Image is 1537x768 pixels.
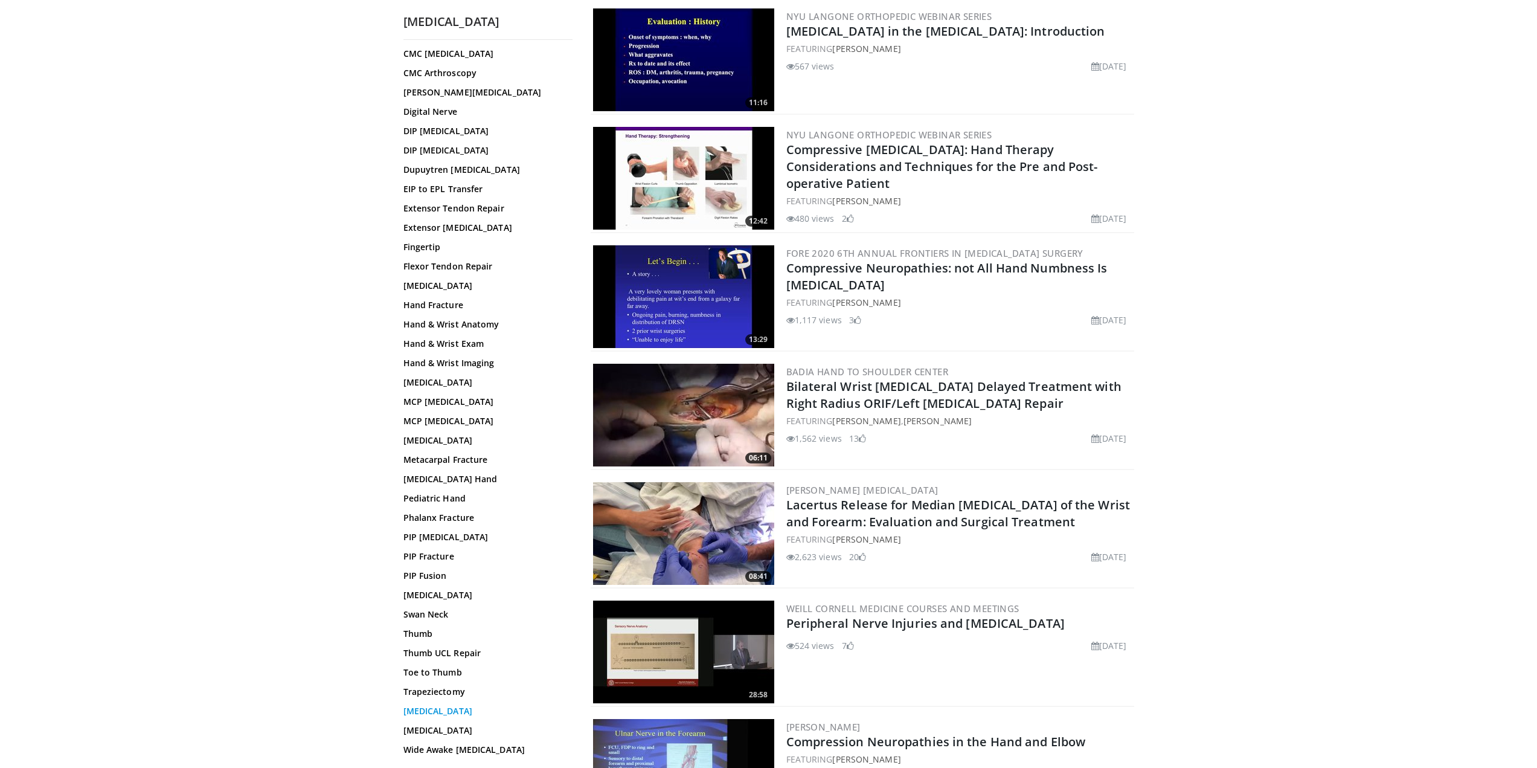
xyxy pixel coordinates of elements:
img: 6a348589-0883-416d-99f0-9b123c60d76b.300x170_q85_crop-smart_upscale.jpg [593,127,774,230]
a: [PERSON_NAME] [903,415,972,427]
a: [MEDICAL_DATA] in the [MEDICAL_DATA]: Introduction [786,23,1105,39]
a: [PERSON_NAME] [832,534,900,545]
a: Extensor Tendon Repair [403,202,566,215]
a: [PERSON_NAME] [832,43,900,54]
li: 20 [849,550,866,563]
span: 12:42 [745,216,771,227]
a: [PERSON_NAME] [832,415,900,427]
a: Digital Nerve [403,106,566,118]
div: FEATURING [786,296,1132,309]
a: [PERSON_NAME] [832,297,900,308]
a: [MEDICAL_DATA] [403,724,566,737]
a: Dupuytren [MEDICAL_DATA] [403,164,566,176]
a: Bilateral Wrist [MEDICAL_DATA] Delayed Treatment with Right Radius ORIF/Left [MEDICAL_DATA] Repair [786,378,1121,411]
li: [DATE] [1091,432,1127,445]
a: Hand & Wrist Anatomy [403,318,566,331]
a: PIP [MEDICAL_DATA] [403,531,566,543]
span: 28:58 [745,689,771,700]
a: EIP to EPL Transfer [403,183,566,195]
img: 68b28f63-0914-4048-a2a9-0054e13eebc5.300x170_q85_crop-smart_upscale.jpg [593,245,774,348]
a: Thumb [403,628,566,640]
img: 6d35143f-0a60-4adb-b685-20aaa64d2592.300x170_q85_crop-smart_upscale.jpg [593,364,774,466]
li: 2 [842,212,854,225]
span: 13:29 [745,334,771,345]
a: 28:58 [593,601,774,703]
a: 06:11 [593,364,774,466]
img: db882592-04bd-4a81-872c-9c1703f0928d.300x170_q85_crop-smart_upscale.jpg [593,601,774,703]
a: Compressive Neuropathies: not All Hand Numbness Is [MEDICAL_DATA] [786,260,1108,293]
a: Swan Neck [403,608,566,621]
a: Hand Fracture [403,299,566,311]
a: Hand & Wrist Imaging [403,357,566,369]
li: 13 [849,432,866,445]
a: Compressive [MEDICAL_DATA]: Hand Therapy Considerations and Techniques for the Pre and Post-opera... [786,141,1098,192]
li: 2,623 views [786,550,842,563]
a: Fingertip [403,241,566,253]
a: NYU Langone Orthopedic Webinar Series [786,129,992,141]
li: [DATE] [1091,639,1127,652]
a: [PERSON_NAME] [832,195,900,207]
a: DIP [MEDICAL_DATA] [403,125,566,137]
a: BADIA Hand to Shoulder Center [786,366,949,378]
a: MCP [MEDICAL_DATA] [403,415,566,427]
li: 3 [849,314,861,326]
a: [MEDICAL_DATA] Hand [403,473,566,485]
a: Trapeziectomy [403,686,566,698]
a: NYU Langone Orthopedic Webinar Series [786,10,992,22]
img: 65ef6f2b-3ad6-4136-85bb-9057b1a9e6f3.300x170_q85_crop-smart_upscale.jpg [593,8,774,111]
li: [DATE] [1091,212,1127,225]
a: Pediatric Hand [403,492,566,505]
a: Peripheral Nerve Injuries and [MEDICAL_DATA] [786,615,1065,631]
span: 11:16 [745,97,771,108]
a: Lacertus Release for Median [MEDICAL_DATA] of the Wrist and Forearm: Evaluation and Surgical Trea... [786,497,1131,530]
a: FORE 2020 6th Annual Frontiers in [MEDICAL_DATA] Surgery [786,247,1083,259]
li: 567 views [786,60,835,73]
a: [PERSON_NAME] [MEDICAL_DATA] [786,484,939,496]
a: Hand & Wrist Exam [403,338,566,350]
a: DIP [MEDICAL_DATA] [403,144,566,157]
a: 11:16 [593,8,774,111]
div: FEATURING [786,195,1132,207]
a: 08:41 [593,482,774,585]
a: Metacarpal Fracture [403,454,566,466]
a: [PERSON_NAME] [786,721,861,733]
a: CMC Arthroscopy [403,67,566,79]
a: [PERSON_NAME][MEDICAL_DATA] [403,86,566,98]
li: [DATE] [1091,550,1127,563]
li: 1,562 views [786,432,842,445]
a: Wide Awake [MEDICAL_DATA] [403,744,566,756]
a: MCP [MEDICAL_DATA] [403,396,566,408]
a: [MEDICAL_DATA] [403,705,566,717]
li: 480 views [786,212,835,225]
div: FEATURING , [786,415,1132,427]
a: [PERSON_NAME] [832,753,900,765]
li: 524 views [786,639,835,652]
img: 5e99df82-f779-4321-9590-56b06a33afa9.300x170_q85_crop-smart_upscale.jpg [593,482,774,585]
a: PIP Fracture [403,550,566,563]
a: [MEDICAL_DATA] [403,434,566,447]
a: Compression Neuropathies in the Hand and Elbow [786,734,1086,750]
a: Flexor Tendon Repair [403,260,566,273]
a: PIP Fusion [403,570,566,582]
a: 12:42 [593,127,774,230]
div: FEATURING [786,533,1132,546]
span: 08:41 [745,571,771,582]
li: [DATE] [1091,314,1127,326]
a: [MEDICAL_DATA] [403,376,566,389]
a: [MEDICAL_DATA] [403,280,566,292]
span: 06:11 [745,453,771,463]
div: FEATURING [786,42,1132,55]
li: [DATE] [1091,60,1127,73]
a: Phalanx Fracture [403,512,566,524]
a: [MEDICAL_DATA] [403,589,566,601]
div: FEATURING [786,753,1132,766]
a: Thumb UCL Repair [403,647,566,659]
h2: [MEDICAL_DATA] [403,14,573,30]
a: Weill Cornell Medicine Courses and Meetings [786,602,1019,615]
a: Extensor [MEDICAL_DATA] [403,222,566,234]
li: 7 [842,639,854,652]
a: 13:29 [593,245,774,348]
li: 1,117 views [786,314,842,326]
a: Toe to Thumb [403,666,566,679]
a: CMC [MEDICAL_DATA] [403,48,566,60]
